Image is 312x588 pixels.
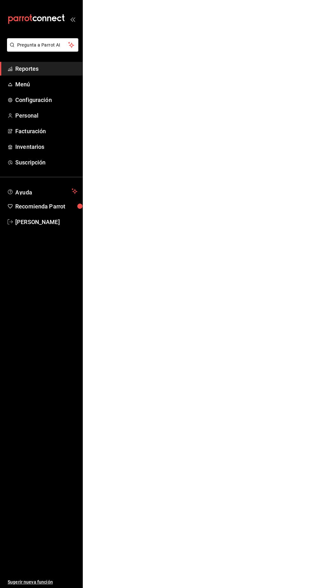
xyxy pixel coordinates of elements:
button: Pregunta a Parrot AI [7,38,78,52]
span: Inventarios [15,142,77,151]
span: Configuración [15,96,77,104]
span: Personal [15,111,77,120]
span: Pregunta a Parrot AI [17,42,68,48]
span: Facturación [15,127,77,135]
span: Sugerir nueva función [8,579,77,585]
span: Suscripción [15,158,77,167]
button: open_drawer_menu [70,17,75,22]
span: Menú [15,80,77,89]
span: Reportes [15,64,77,73]
a: Pregunta a Parrot AI [4,46,78,53]
span: Recomienda Parrot [15,202,77,211]
span: [PERSON_NAME] [15,218,77,226]
span: Ayuda [15,187,69,195]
